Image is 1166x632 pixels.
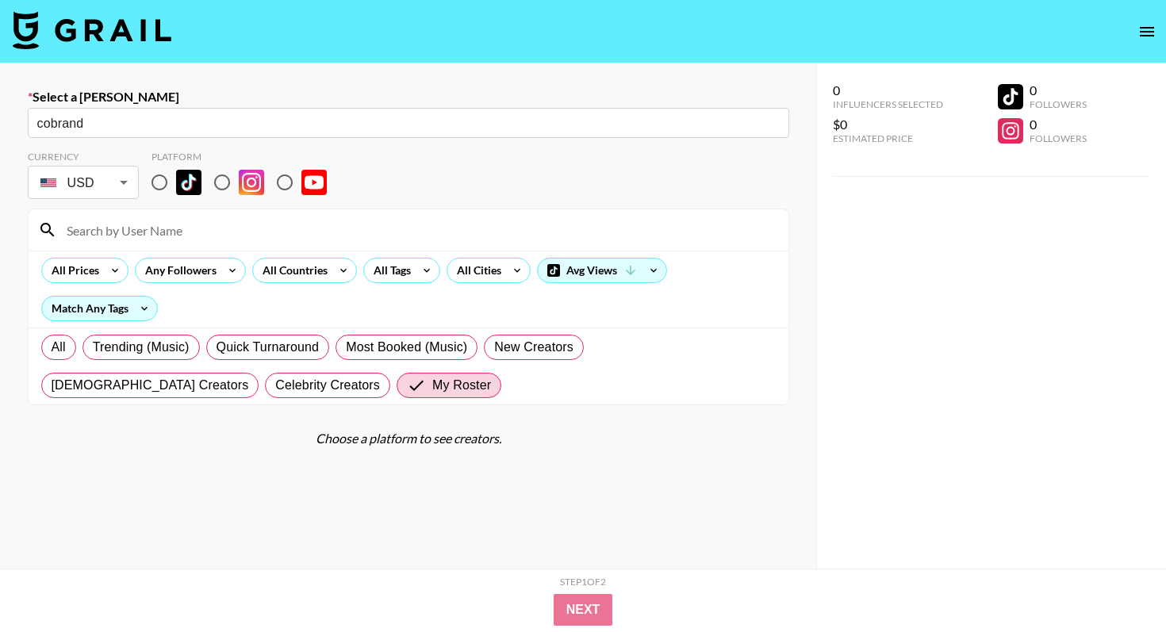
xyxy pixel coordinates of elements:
[494,338,573,357] span: New Creators
[28,89,789,105] label: Select a [PERSON_NAME]
[136,259,220,282] div: Any Followers
[28,431,789,446] div: Choose a platform to see creators.
[31,169,136,197] div: USD
[554,594,613,626] button: Next
[1030,132,1087,144] div: Followers
[152,151,339,163] div: Platform
[1030,117,1087,132] div: 0
[301,170,327,195] img: YouTube
[13,11,171,49] img: Grail Talent
[217,338,320,357] span: Quick Turnaround
[833,82,943,98] div: 0
[42,297,157,320] div: Match Any Tags
[253,259,331,282] div: All Countries
[447,259,504,282] div: All Cities
[239,170,264,195] img: Instagram
[52,376,249,395] span: [DEMOGRAPHIC_DATA] Creators
[833,117,943,132] div: $0
[346,338,467,357] span: Most Booked (Music)
[432,376,491,395] span: My Roster
[833,98,943,110] div: Influencers Selected
[538,259,666,282] div: Avg Views
[1030,98,1087,110] div: Followers
[1131,16,1163,48] button: open drawer
[833,132,943,144] div: Estimated Price
[57,217,779,243] input: Search by User Name
[28,151,139,163] div: Currency
[42,259,102,282] div: All Prices
[176,170,201,195] img: TikTok
[275,376,380,395] span: Celebrity Creators
[1030,82,1087,98] div: 0
[364,259,414,282] div: All Tags
[93,338,190,357] span: Trending (Music)
[52,338,66,357] span: All
[560,576,606,588] div: Step 1 of 2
